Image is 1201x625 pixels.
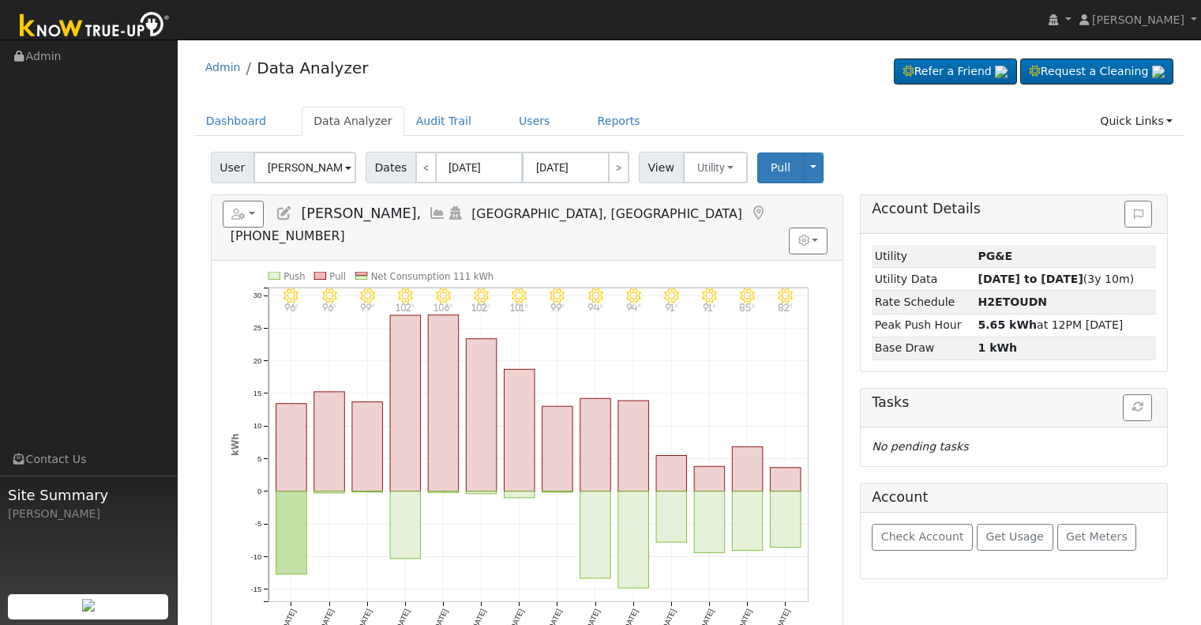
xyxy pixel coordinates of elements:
[352,491,383,492] rect: onclick=""
[211,152,254,183] span: User
[872,268,975,291] td: Utility Data
[474,288,489,303] i: 9/02 - Clear
[872,489,928,505] h5: Account
[544,303,571,312] p: 99°
[352,402,383,491] rect: onclick=""
[683,152,749,183] button: Utility
[468,303,495,312] p: 102°
[1092,13,1184,26] span: [PERSON_NAME]
[8,506,169,522] div: [PERSON_NAME]
[398,288,413,303] i: 8/31 - Clear
[1123,394,1152,421] button: Refresh
[1152,66,1165,78] img: retrieve
[550,288,565,303] i: 9/04 - Clear
[506,303,533,312] p: 101°
[250,552,261,561] text: -10
[588,288,603,303] i: 9/05 - Clear
[542,491,573,492] rect: onclick=""
[229,433,240,456] text: kWh
[436,288,451,303] i: 9/01 - Clear
[1057,524,1137,551] button: Get Meters
[253,356,261,365] text: 20
[257,487,261,495] text: 0
[872,314,975,337] td: Peak Push Hour
[392,303,418,312] p: 102°
[430,303,457,312] p: 106°
[978,273,1134,285] span: (3y 10m)
[253,421,261,430] text: 10
[429,205,446,221] a: Multi-Series Graph
[618,401,649,491] rect: onclick=""
[696,303,723,312] p: 91°
[390,315,421,491] rect: onclick=""
[366,152,416,183] span: Dates
[354,303,381,312] p: 99°
[608,152,629,183] a: >
[231,228,345,243] span: [PHONE_NUMBER]
[329,270,346,281] text: Pull
[205,61,241,73] a: Admin
[986,530,1044,543] span: Get Usage
[504,491,535,498] rect: onclick=""
[283,270,306,281] text: Push
[872,440,968,453] i: No pending tasks
[314,392,345,491] rect: onclick=""
[1124,201,1152,228] button: Issue History
[659,303,685,312] p: 91°
[8,484,169,506] span: Site Summary
[466,491,497,494] rect: onclick=""
[302,107,404,136] a: Data Analyzer
[620,303,647,312] p: 94°
[639,152,684,183] span: View
[1066,530,1128,543] span: Get Meters
[253,291,261,299] text: 30
[656,455,687,491] rect: onclick=""
[82,599,95,612] img: retrieve
[507,107,562,136] a: Users
[757,152,804,183] button: Pull
[446,205,464,221] a: Login As (last 09/12/2025 9:35:46 AM)
[1088,107,1184,136] a: Quick Links
[276,491,306,574] rect: onclick=""
[512,288,527,303] i: 9/03 - Clear
[771,161,790,174] span: Pull
[978,296,1047,308] strong: G
[276,205,293,221] a: Edit User (14054)
[771,468,801,491] rect: onclick=""
[732,446,763,491] rect: onclick=""
[582,303,609,312] p: 94°
[257,454,261,463] text: 5
[1020,58,1173,85] a: Request a Cleaning
[253,389,261,397] text: 15
[740,288,755,303] i: 9/09 - Clear
[732,491,763,551] rect: onclick=""
[283,288,298,303] i: 8/28 - Clear
[995,66,1008,78] img: retrieve
[580,398,611,491] rect: onclick=""
[872,394,1156,411] h5: Tasks
[428,491,459,492] rect: onclick=""
[12,9,178,44] img: Know True-Up
[881,530,964,543] span: Check Account
[750,205,768,221] a: Map
[694,466,725,491] rect: onclick=""
[471,206,742,221] span: [GEOGRAPHIC_DATA], [GEOGRAPHIC_DATA]
[872,337,975,360] td: Base Draw
[321,288,336,303] i: 8/29 - Clear
[978,273,1083,285] strong: [DATE] to [DATE]
[194,107,279,136] a: Dashboard
[428,315,459,491] rect: onclick=""
[872,245,975,268] td: Utility
[872,201,1156,217] h5: Account Details
[253,323,261,332] text: 25
[772,303,799,312] p: 82°
[664,288,679,303] i: 9/07 - Clear
[694,491,725,553] rect: onclick=""
[580,491,611,578] rect: onclick=""
[778,288,793,303] i: 9/10 - MostlyClear
[978,250,1012,262] strong: ID: 13378765, authorized: 11/30/23
[872,524,973,551] button: Check Account
[872,291,975,314] td: Rate Schedule
[276,404,306,491] rect: onclick=""
[702,288,717,303] i: 9/08 - Clear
